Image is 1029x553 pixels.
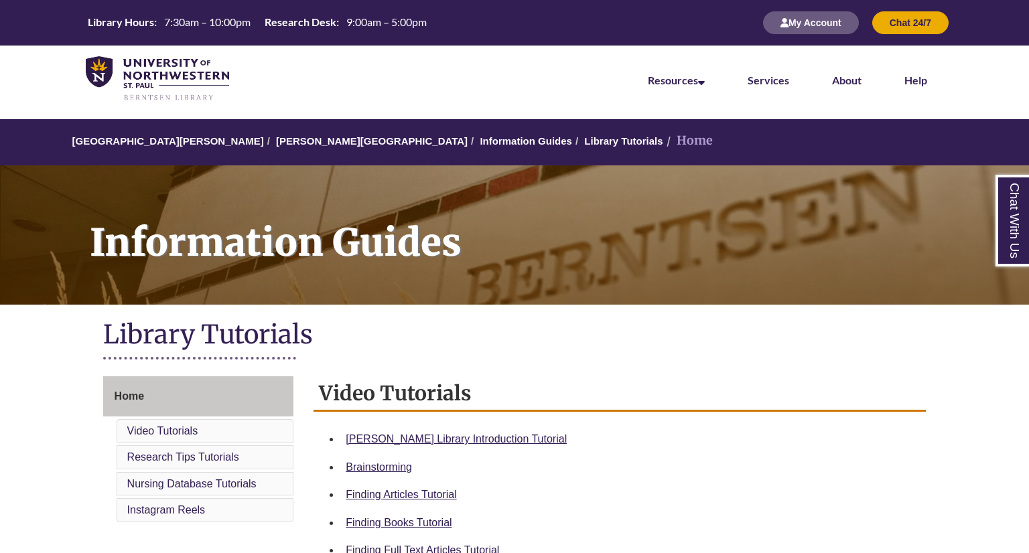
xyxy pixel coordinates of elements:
a: Video Tutorials [127,425,198,437]
a: Nursing Database Tutorials [127,478,257,489]
a: Chat 24/7 [872,17,949,28]
a: Help [904,74,927,86]
a: Information Guides [480,135,572,147]
img: UNWSP Library Logo [86,56,229,102]
th: Research Desk: [259,15,341,29]
table: Hours Today [82,15,432,29]
a: Services [748,74,789,86]
h2: Video Tutorials [314,376,926,412]
a: My Account [763,17,859,28]
button: My Account [763,11,859,34]
span: 7:30am – 10:00pm [164,15,251,28]
span: Home [115,390,144,402]
a: Instagram Reels [127,504,206,516]
a: Research Tips Tutorials [127,451,239,463]
a: Home [103,376,294,416]
a: About [832,74,862,86]
a: [GEOGRAPHIC_DATA][PERSON_NAME] [72,135,264,147]
a: Finding Articles Tutorial [346,489,456,500]
a: Hours Today [82,15,432,31]
a: Resources [648,74,705,86]
span: 9:00am – 5:00pm [346,15,427,28]
h1: Information Guides [75,165,1029,287]
th: Library Hours: [82,15,159,29]
a: Library Tutorials [584,135,663,147]
div: Guide Page Menu [103,376,294,525]
a: Finding Books Tutorial [346,517,452,528]
button: Chat 24/7 [872,11,949,34]
a: [PERSON_NAME][GEOGRAPHIC_DATA] [276,135,468,147]
h1: Library Tutorials [103,318,927,353]
li: Home [663,131,713,151]
a: Brainstorming [346,461,412,473]
a: [PERSON_NAME] Library Introduction Tutorial [346,433,567,445]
